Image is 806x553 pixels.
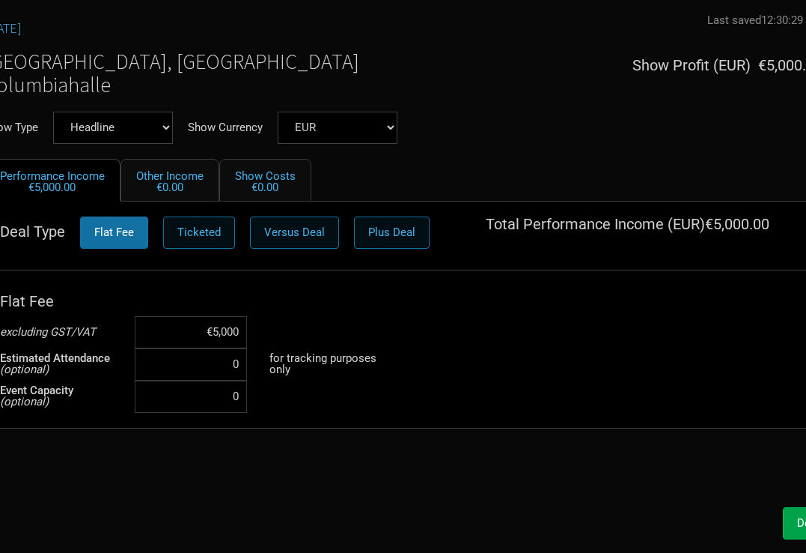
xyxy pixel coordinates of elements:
div: Show Profit ( EUR ) [632,58,751,73]
td: for tracking purposes only [269,348,404,381]
div: €0.00 [136,182,204,193]
button: Versus Deal [250,217,339,249]
span: Plus Deal [368,226,415,239]
button: Plus Deal [354,217,430,249]
label: Show Currency [188,122,263,133]
span: Flat Fee [94,226,134,239]
span: Ticketed [177,226,221,239]
div: €0.00 [235,182,296,193]
span: Versus Deal [264,226,325,239]
a: Show Costs€0.00 [219,159,311,202]
button: Ticketed [163,217,235,249]
button: Flat Fee [80,217,148,249]
div: Total Performance Income ( EUR ) €5,000.00 [486,217,769,254]
a: Other Income€0.00 [120,159,219,202]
